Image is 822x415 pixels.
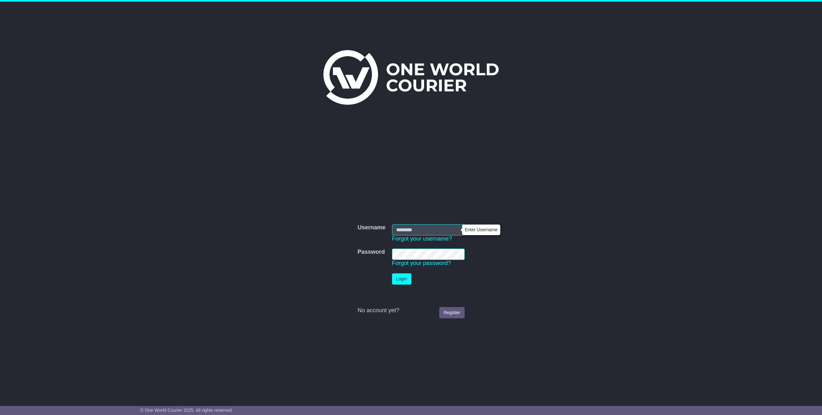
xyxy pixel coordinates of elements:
[392,235,452,242] a: Forgot your username?
[392,260,451,266] a: Forgot your password?
[357,249,385,256] label: Password
[392,273,411,285] button: Login
[439,307,464,318] a: Register
[357,224,385,231] label: Username
[140,408,233,413] span: © One World Courier 2025. All rights reserved.
[357,307,464,314] div: No account yet?
[323,50,499,105] img: One World
[462,225,500,235] div: Enter Username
